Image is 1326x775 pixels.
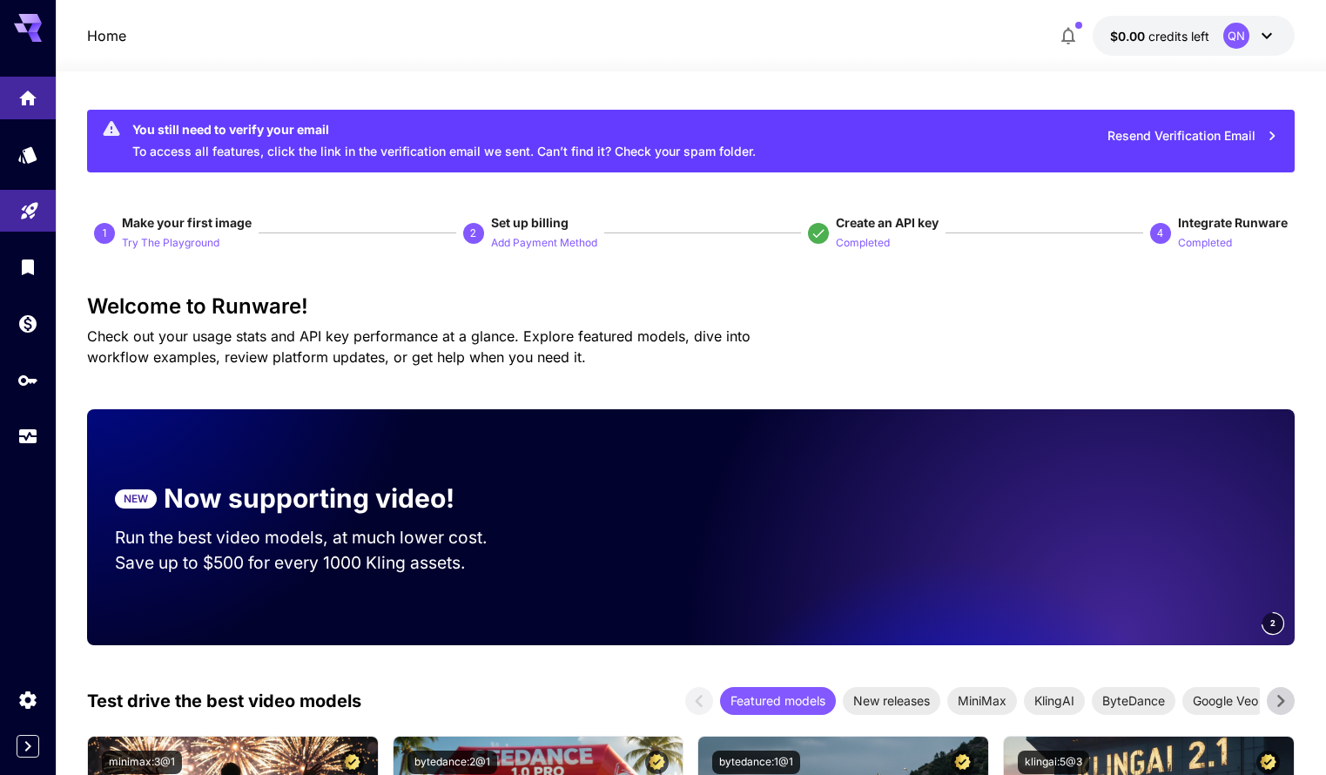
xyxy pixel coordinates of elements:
[836,232,890,253] button: Completed
[17,313,38,334] div: Wallet
[951,751,974,774] button: Certified Model – Vetted for best performance and includes a commercial license.
[1098,118,1288,154] button: Resend Verification Email
[720,691,836,710] span: Featured models
[1092,691,1175,710] span: ByteDance
[132,115,756,167] div: To access all features, click the link in the verification email we sent. Can’t find it? Check yo...
[87,25,126,46] nav: breadcrumb
[1093,16,1295,56] button: $0.00QN
[712,751,800,774] button: bytedance:1@1
[115,525,521,550] p: Run the best video models, at much lower cost.
[836,215,939,230] span: Create an API key
[17,689,38,711] div: Settings
[1024,691,1085,710] span: KlingAI
[1182,691,1269,710] span: Google Veo
[1182,687,1269,715] div: Google Veo
[1256,751,1280,774] button: Certified Model – Vetted for best performance and includes a commercial license.
[122,235,219,252] p: Try The Playground
[164,479,454,518] p: Now supporting video!
[1110,27,1209,45] div: $0.00
[1024,687,1085,715] div: KlingAI
[720,687,836,715] div: Featured models
[17,364,38,386] div: API Keys
[1178,235,1232,252] p: Completed
[1110,29,1148,44] span: $0.00
[17,735,39,758] button: Expand sidebar
[115,550,521,576] p: Save up to $500 for every 1000 Kling assets.
[843,687,940,715] div: New releases
[87,25,126,46] a: Home
[102,751,182,774] button: minimax:3@1
[19,195,40,217] div: Playground
[1148,29,1209,44] span: credits left
[102,226,108,241] p: 1
[17,256,38,278] div: Library
[340,751,364,774] button: Certified Model – Vetted for best performance and includes a commercial license.
[132,120,756,138] div: You still need to verify your email
[491,215,569,230] span: Set up billing
[470,226,476,241] p: 2
[122,215,252,230] span: Make your first image
[122,232,219,253] button: Try The Playground
[124,491,148,507] p: NEW
[407,751,497,774] button: bytedance:2@1
[1178,232,1232,253] button: Completed
[17,82,38,104] div: Home
[1270,617,1276,630] span: 2
[87,688,361,714] p: Test drive the best video models
[1223,23,1249,49] div: QN
[87,327,751,366] span: Check out your usage stats and API key performance at a glance. Explore featured models, dive int...
[843,691,940,710] span: New releases
[836,235,890,252] p: Completed
[1018,751,1089,774] button: klingai:5@3
[947,687,1017,715] div: MiniMax
[17,144,38,165] div: Models
[1157,226,1163,241] p: 4
[491,235,597,252] p: Add Payment Method
[1092,687,1175,715] div: ByteDance
[491,232,597,253] button: Add Payment Method
[1178,215,1288,230] span: Integrate Runware
[17,426,38,448] div: Usage
[87,294,1294,319] h3: Welcome to Runware!
[645,751,669,774] button: Certified Model – Vetted for best performance and includes a commercial license.
[947,691,1017,710] span: MiniMax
